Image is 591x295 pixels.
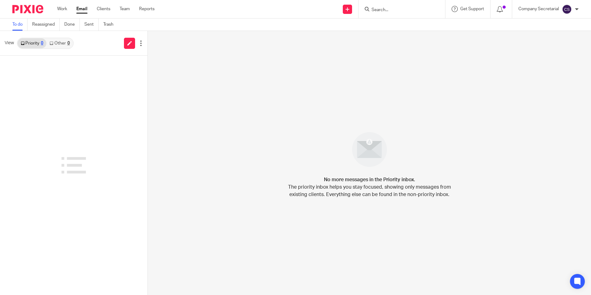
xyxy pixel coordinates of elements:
a: To do [12,19,28,31]
a: Done [64,19,80,31]
span: View [5,40,14,46]
h4: No more messages in the Priority inbox. [324,176,415,183]
div: 0 [67,41,70,45]
div: 0 [41,41,43,45]
span: Get Support [460,7,484,11]
p: Company Secretarial [518,6,559,12]
a: Email [76,6,87,12]
img: image [348,128,391,171]
a: Reports [139,6,155,12]
img: svg%3E [562,4,572,14]
input: Search [371,7,427,13]
p: The priority inbox helps you stay focused, showing only messages from existing clients. Everythin... [287,183,451,198]
a: Trash [103,19,118,31]
a: Reassigned [32,19,60,31]
a: Sent [84,19,99,31]
img: Pixie [12,5,43,13]
a: Team [120,6,130,12]
a: Work [57,6,67,12]
a: Priority0 [18,38,46,48]
a: Other0 [46,38,73,48]
a: Clients [97,6,110,12]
